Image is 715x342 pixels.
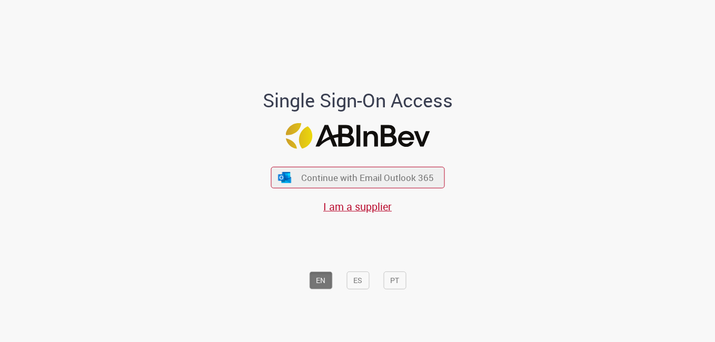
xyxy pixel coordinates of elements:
button: ES [346,271,369,289]
img: ícone Azure/Microsoft 360 [277,172,292,183]
button: PT [383,271,406,289]
button: EN [309,271,332,289]
h1: Single Sign-On Access [212,89,504,110]
img: Logo ABInBev [285,123,430,149]
button: ícone Azure/Microsoft 360 Continue with Email Outlook 365 [271,167,444,188]
a: I am a supplier [323,199,392,214]
span: Continue with Email Outlook 365 [301,172,434,184]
